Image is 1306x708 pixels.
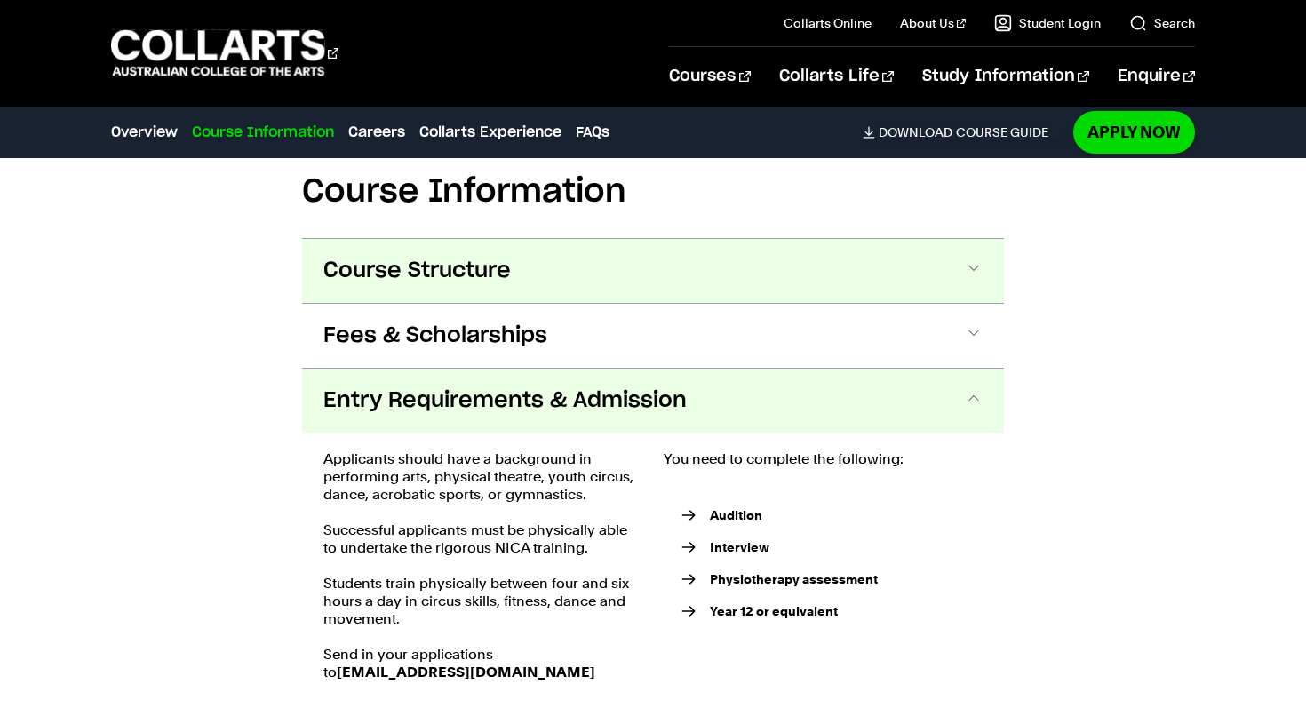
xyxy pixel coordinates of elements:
[1073,111,1195,153] a: Apply Now
[323,521,642,557] p: Successful applicants must be physically able to undertake the rigorous NICA training.
[710,540,769,554] strong: Interview
[863,124,1063,140] a: DownloadCourse Guide
[302,239,1004,303] button: Course Structure
[710,604,838,618] strong: Year 12 or equivalent
[900,14,966,32] a: About Us
[302,369,1004,433] button: Entry Requirements & Admission
[664,450,983,468] p: You need to complete the following:
[337,664,595,680] strong: [EMAIL_ADDRESS][DOMAIN_NAME]
[323,450,642,504] p: Applicants should have a background in performing arts, physical theatre, youth circus, dance, ac...
[669,47,750,106] a: Courses
[348,122,405,143] a: Careers
[994,14,1101,32] a: Student Login
[111,122,178,143] a: Overview
[879,124,952,140] span: Download
[192,122,334,143] a: Course Information
[323,322,547,350] span: Fees & Scholarships
[1129,14,1195,32] a: Search
[323,257,511,285] span: Course Structure
[419,122,561,143] a: Collarts Experience
[710,508,762,522] strong: Audition
[302,172,1004,211] h2: Course Information
[710,572,878,586] strong: Physiotherapy assessment
[784,14,872,32] a: Collarts Online
[922,47,1089,106] a: Study Information
[576,122,609,143] a: FAQs
[302,304,1004,368] button: Fees & Scholarships
[323,575,642,628] p: Students train physically between four and six hours a day in circus skills, fitness, dance and m...
[779,47,894,106] a: Collarts Life
[1118,47,1195,106] a: Enquire
[323,646,642,681] p: Send in your applications to
[111,28,338,78] div: Go to homepage
[323,386,687,415] span: Entry Requirements & Admission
